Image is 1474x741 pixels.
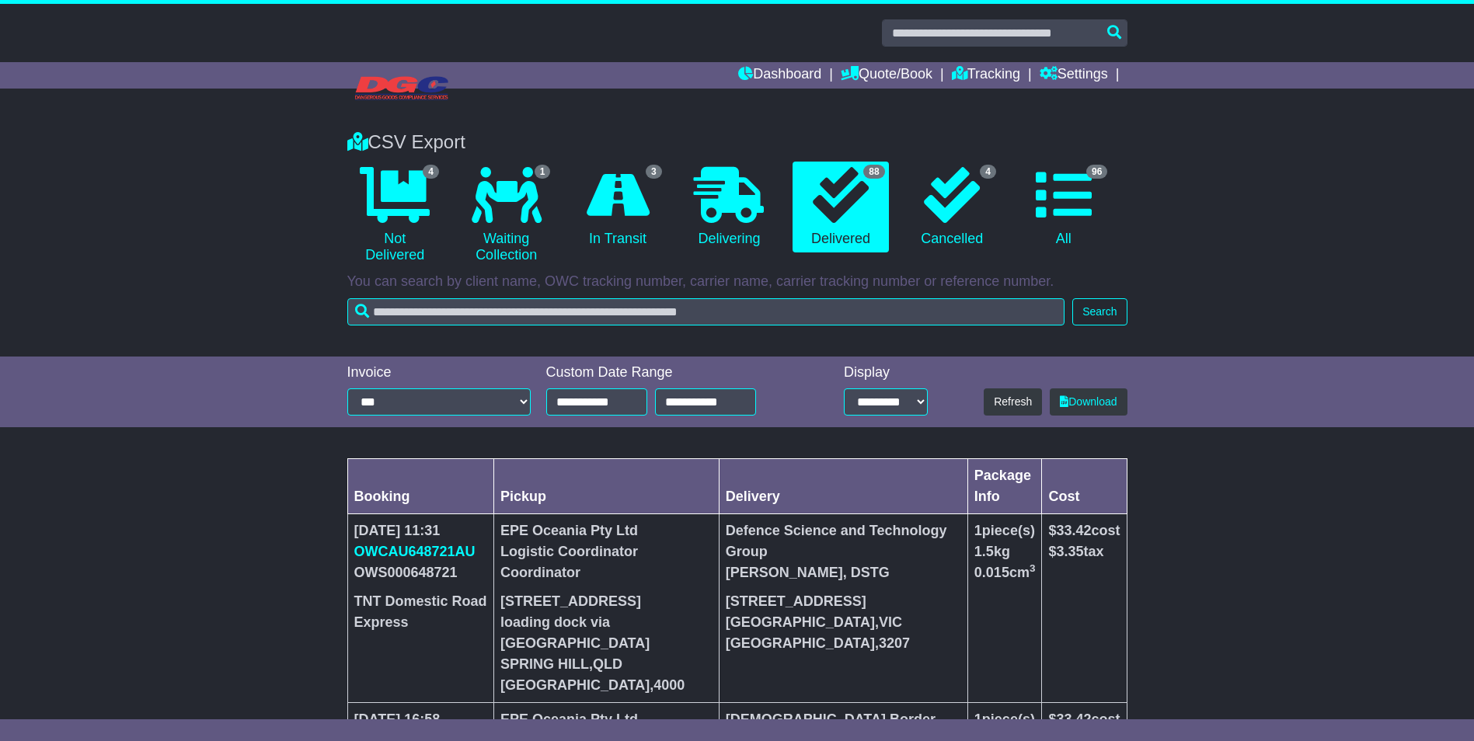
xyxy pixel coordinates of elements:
[841,62,932,89] a: Quote/Book
[354,591,487,633] div: TNT Domestic Road Express
[347,364,531,381] div: Invoice
[879,614,902,630] span: VIC
[1048,541,1120,562] div: $ tax
[879,635,910,651] span: 3207
[340,131,1135,154] div: CSV Export
[863,165,884,179] span: 88
[719,459,967,514] th: Delivery
[974,520,1036,541] div: piece(s)
[1056,523,1091,538] span: 33.42
[980,165,996,179] span: 4
[875,614,902,630] span: ,
[500,677,650,693] span: [GEOGRAPHIC_DATA]
[546,364,796,381] div: Custom Date Range
[875,635,910,651] span: ,
[984,388,1042,416] button: Refresh
[500,709,713,730] div: EPE Oceania Pty Ltd
[570,162,665,253] a: 3 In Transit
[974,541,1036,562] div: kg
[423,165,439,179] span: 4
[593,656,622,672] span: QLD
[589,656,622,672] span: ,
[726,562,961,583] div: [PERSON_NAME], DSTG
[500,612,713,654] div: loading dock via [GEOGRAPHIC_DATA]
[974,562,1036,583] div: cm
[1086,165,1107,179] span: 96
[726,635,875,651] span: [GEOGRAPHIC_DATA]
[793,162,888,253] a: 88 Delivered
[904,162,1000,253] a: 4 Cancelled
[458,162,554,270] a: 1 Waiting Collection
[347,273,1127,290] p: You can search by client name, OWC tracking number, carrier name, carrier tracking number or refe...
[681,162,777,253] a: Delivering
[974,711,982,727] span: 1
[354,520,487,541] div: [DATE] 11:31
[1056,711,1091,727] span: 33.42
[500,591,713,612] div: [STREET_ADDRESS]
[1072,298,1127,325] button: Search
[974,544,994,559] span: 1.5
[1042,459,1127,514] th: Cost
[1050,388,1127,416] a: Download
[500,656,589,672] span: SPRING HILL
[726,520,961,562] div: Defence Science and Technology Group
[974,709,1036,730] div: piece(s)
[354,562,487,583] div: OWS000648721
[500,520,713,541] div: EPE Oceania Pty Ltd
[726,614,875,630] span: [GEOGRAPHIC_DATA]
[500,541,713,583] div: Logistic Coordinator Coordinator
[952,62,1020,89] a: Tracking
[1048,709,1120,730] div: $ cost
[535,165,551,179] span: 1
[726,591,961,612] div: [STREET_ADDRESS]
[738,62,821,89] a: Dashboard
[1040,62,1108,89] a: Settings
[650,677,685,693] span: ,
[1016,162,1111,253] a: 96 All
[1056,544,1083,559] span: 3.35
[967,459,1042,514] th: Package Info
[347,459,493,514] th: Booking
[354,709,487,730] div: [DATE] 16:58
[646,165,662,179] span: 3
[974,565,1009,580] span: 0.015
[347,162,443,270] a: 4 Not Delivered
[1030,562,1036,574] sup: 3
[844,364,928,381] div: Display
[354,544,476,559] a: OWCAU648721AU
[1048,520,1120,541] div: $ cost
[653,677,685,693] span: 4000
[493,459,719,514] th: Pickup
[974,523,982,538] span: 1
